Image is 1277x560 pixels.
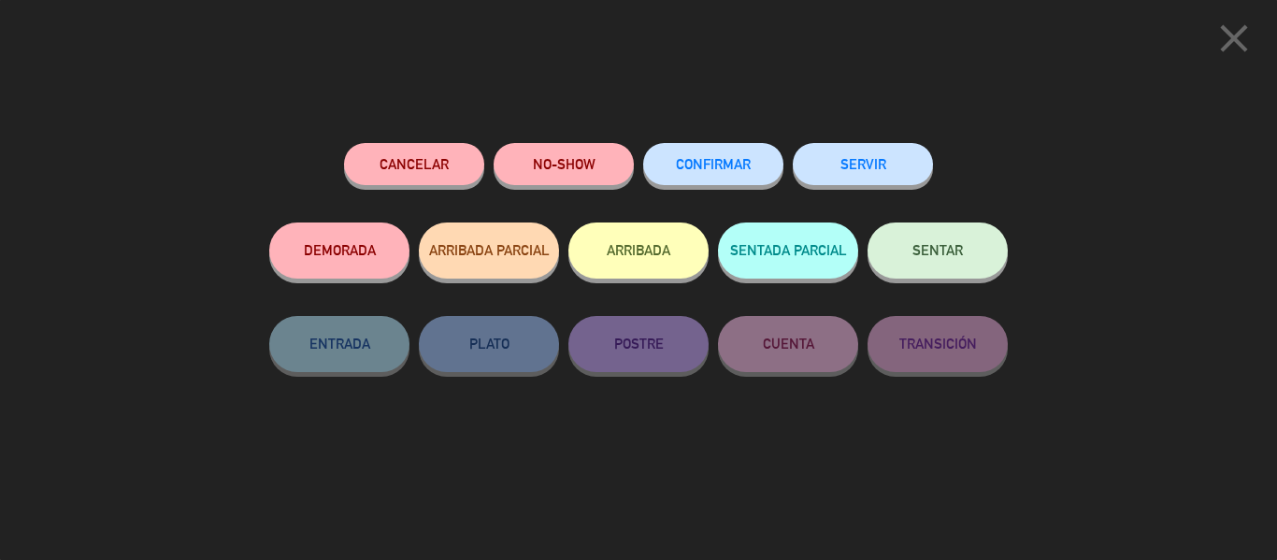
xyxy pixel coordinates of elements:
[868,316,1008,372] button: TRANSICIÓN
[419,316,559,372] button: PLATO
[868,223,1008,279] button: SENTAR
[1211,15,1257,62] i: close
[568,316,709,372] button: POSTRE
[269,223,409,279] button: DEMORADA
[1205,14,1263,69] button: close
[494,143,634,185] button: NO-SHOW
[568,223,709,279] button: ARRIBADA
[912,242,963,258] span: SENTAR
[676,156,751,172] span: CONFIRMAR
[269,316,409,372] button: ENTRADA
[419,223,559,279] button: ARRIBADA PARCIAL
[643,143,783,185] button: CONFIRMAR
[429,242,550,258] span: ARRIBADA PARCIAL
[718,223,858,279] button: SENTADA PARCIAL
[344,143,484,185] button: Cancelar
[718,316,858,372] button: CUENTA
[793,143,933,185] button: SERVIR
